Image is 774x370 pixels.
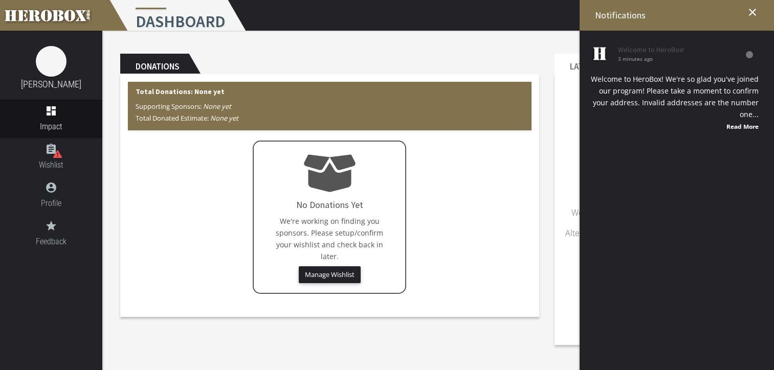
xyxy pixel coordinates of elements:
span: Supporting Sponsors: [136,102,231,111]
h4: Welcome to HeroBox! [618,46,751,54]
span: 3 minutes ago [618,56,751,61]
img: image [36,46,67,77]
p: We're working on finding you sponsors. Please setup/confirm your wishlist and check back in later. [264,215,395,262]
div: No Notifications Yet... [562,82,748,281]
h2: Donations [120,54,189,74]
span: We're sorry, but it looks like you don't have any notifications yet. [571,207,739,228]
span: Alter your account settings to be notified via email whenever you receive new notifications. [565,227,745,249]
a: Read More [726,122,759,130]
h4: No Donations Yet [296,200,363,210]
h2: Latest Notifications [555,54,666,74]
i: close [746,6,759,18]
i: None yet [203,102,231,111]
b: Total Donations: None yet [136,87,225,96]
div: Welcome to HeroBox! We're so glad you've joined our program! Please take a moment to confirm your... [590,73,759,132]
button: Manage Wishlist [299,266,361,283]
img: logo-folded.png [590,43,610,64]
span: Notifications [595,9,646,21]
h2: No Notifications Yet... [562,106,748,176]
i: None yet [210,113,238,123]
i: dashboard [45,105,57,117]
div: Total Donations: None yet [128,82,532,130]
span: Total Donated Estimate: [136,113,238,123]
a: [PERSON_NAME] [21,79,81,89]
